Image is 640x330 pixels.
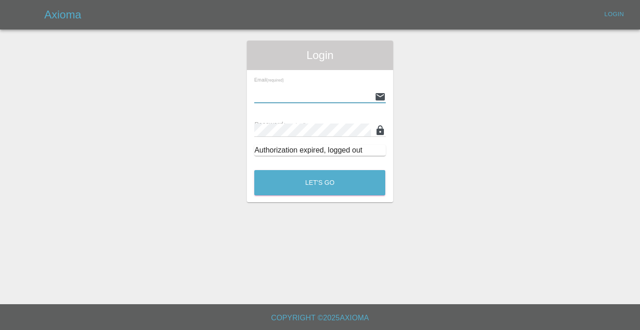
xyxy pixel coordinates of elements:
h5: Axioma [44,7,81,22]
button: Let's Go [254,170,385,195]
small: (required) [267,78,284,82]
a: Login [599,7,629,22]
span: Email [254,77,284,82]
h6: Copyright © 2025 Axioma [7,312,633,324]
span: Login [254,48,385,63]
small: (required) [283,122,306,128]
span: Password [254,121,306,128]
div: Authorization expired, logged out [254,145,385,156]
